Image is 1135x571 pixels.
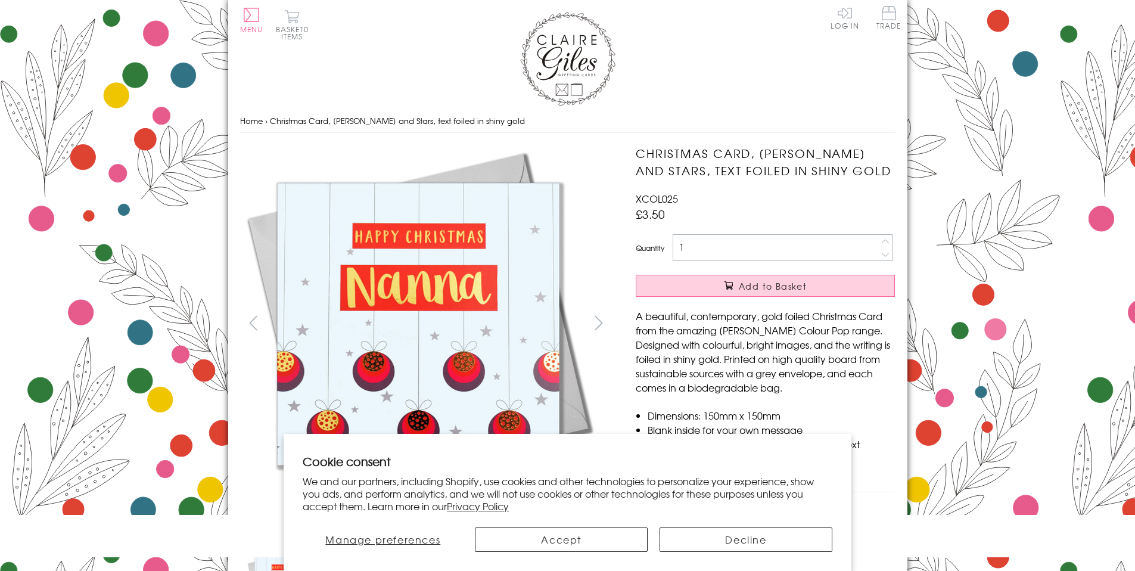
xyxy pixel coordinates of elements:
[648,408,895,423] li: Dimensions: 150mm x 150mm
[240,145,597,502] img: Christmas Card, Nanna Baubles and Stars, text foiled in shiny gold
[636,243,664,253] label: Quantity
[276,10,309,40] button: Basket0 items
[636,206,665,222] span: £3.50
[612,145,969,502] img: Christmas Card, Nanna Baubles and Stars, text foiled in shiny gold
[281,24,309,42] span: 0 items
[475,527,648,552] button: Accept
[636,145,895,179] h1: Christmas Card, [PERSON_NAME] and Stars, text foiled in shiny gold
[636,191,678,206] span: XCOL025
[303,475,832,512] p: We and our partners, including Shopify, use cookies and other technologies to personalize your ex...
[240,109,895,134] nav: breadcrumbs
[240,24,263,35] span: Menu
[265,115,268,126] span: ›
[636,309,895,395] p: A beautiful, contemporary, gold foiled Christmas Card from the amazing [PERSON_NAME] Colour Pop r...
[585,309,612,336] button: next
[325,532,440,547] span: Manage preferences
[303,527,463,552] button: Manage preferences
[240,309,267,336] button: prev
[831,6,859,29] a: Log In
[303,453,832,470] h2: Cookie consent
[240,115,263,126] a: Home
[636,275,895,297] button: Add to Basket
[520,12,615,106] img: Claire Giles Greetings Cards
[876,6,901,29] span: Trade
[876,6,901,32] a: Trade
[447,499,509,513] a: Privacy Policy
[648,423,895,437] li: Blank inside for your own message
[660,527,832,552] button: Decline
[739,280,807,292] span: Add to Basket
[240,8,263,33] button: Menu
[270,115,525,126] span: Christmas Card, [PERSON_NAME] and Stars, text foiled in shiny gold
